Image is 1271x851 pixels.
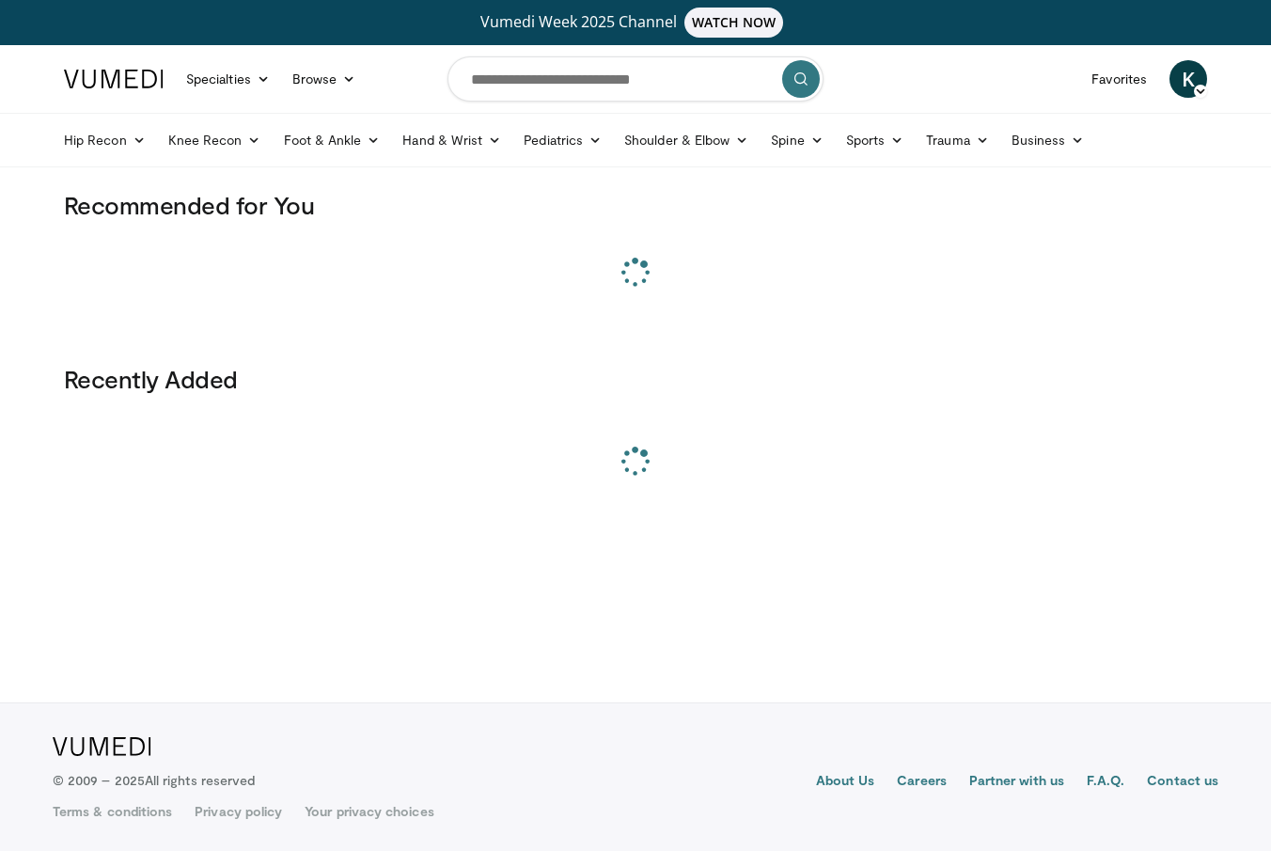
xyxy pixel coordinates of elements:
h3: Recently Added [64,364,1207,394]
a: Contact us [1147,771,1218,794]
a: Trauma [915,121,1000,159]
a: Your privacy choices [305,802,433,821]
a: Browse [281,60,368,98]
a: Knee Recon [157,121,273,159]
a: Favorites [1080,60,1158,98]
a: Vumedi Week 2025 ChannelWATCH NOW [67,8,1204,38]
span: WATCH NOW [684,8,784,38]
a: Spine [760,121,834,159]
a: Shoulder & Elbow [613,121,760,159]
a: F.A.Q. [1087,771,1124,794]
img: VuMedi Logo [53,737,151,756]
a: K [1169,60,1207,98]
a: Privacy policy [195,802,282,821]
a: Business [1000,121,1096,159]
input: Search topics, interventions [447,56,824,102]
a: Pediatrics [512,121,613,159]
a: Partner with us [969,771,1064,794]
a: Careers [897,771,947,794]
span: All rights reserved [145,772,255,788]
a: Hand & Wrist [391,121,512,159]
p: © 2009 – 2025 [53,771,255,790]
h3: Recommended for You [64,190,1207,220]
a: Specialties [175,60,281,98]
a: Foot & Ankle [273,121,392,159]
a: Hip Recon [53,121,157,159]
img: VuMedi Logo [64,70,164,88]
a: Terms & conditions [53,802,172,821]
a: About Us [816,771,875,794]
a: Sports [835,121,916,159]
